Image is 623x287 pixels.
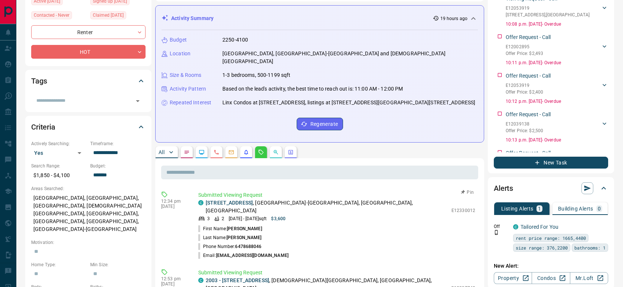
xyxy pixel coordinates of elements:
p: E12039138 [506,121,543,127]
p: 10:08 p.m. [DATE] - Overdue [506,21,608,27]
p: 10:11 p.m. [DATE] - Overdue [506,59,608,66]
svg: Calls [213,149,219,155]
p: Email: [198,252,288,259]
span: Claimed [DATE] [93,12,124,19]
p: Min Size: [90,261,146,268]
p: 10:12 p.m. [DATE] - Overdue [506,98,608,105]
svg: Lead Browsing Activity [199,149,205,155]
button: New Task [494,157,608,169]
p: 19 hours ago [440,15,467,22]
svg: Requests [258,149,264,155]
p: Offer Price: $2,400 [506,89,543,95]
p: [STREET_ADDRESS] , [GEOGRAPHIC_DATA] [506,12,590,18]
p: First Name: [198,225,262,232]
svg: Notes [184,149,190,155]
p: 1 [538,206,541,211]
p: $3,600 [271,215,286,222]
div: Tags [31,72,146,90]
p: Budget: [90,163,146,169]
p: Based on the lead's activity, the best time to reach out is: 11:00 AM - 12:00 PM [222,85,403,93]
p: Offer Price: $2,493 [506,50,543,57]
p: $1,850 - $4,100 [31,169,87,182]
button: Open [133,96,143,106]
p: New Alert: [494,262,608,270]
p: 0 [598,206,601,211]
p: All [159,150,164,155]
div: Activity Summary19 hours ago [162,12,478,25]
p: 12:53 pm [161,276,187,281]
div: HOT [31,45,146,59]
h2: Alerts [494,182,513,194]
p: Motivation: [31,239,146,246]
p: 2250-4100 [222,36,248,44]
span: [PERSON_NAME] [227,226,262,231]
div: E12002895Offer Price: $2,493 [506,42,608,58]
p: E12002895 [506,43,543,50]
p: [DATE] [161,204,187,209]
p: Building Alerts [558,206,593,211]
h2: Tags [31,75,47,87]
a: [STREET_ADDRESS] [206,200,253,206]
p: Actively Searching: [31,140,87,147]
span: rent price range: 1665,4400 [516,234,586,242]
p: Offer Price: $2,500 [506,127,543,134]
p: [DATE] - [DATE] sqft [229,215,267,222]
p: 12:34 pm [161,199,187,204]
p: Off [494,223,509,230]
p: 2 [222,215,224,222]
p: Offer Request - Call [506,111,551,118]
div: E12053919Offer Price: $2,400 [506,81,608,97]
span: 6478688046 [235,244,261,249]
p: Offer Request - Call [506,149,551,157]
a: Tailored For You [521,224,558,230]
p: , [GEOGRAPHIC_DATA]-[GEOGRAPHIC_DATA], [GEOGRAPHIC_DATA], [GEOGRAPHIC_DATA] [206,199,448,215]
div: Fri Sep 27 2024 [90,11,146,22]
p: Size & Rooms [170,71,202,79]
p: [GEOGRAPHIC_DATA], [GEOGRAPHIC_DATA]-[GEOGRAPHIC_DATA] and [DEMOGRAPHIC_DATA][GEOGRAPHIC_DATA] [222,50,478,65]
div: condos.ca [513,224,518,229]
p: Repeated Interest [170,99,211,107]
p: [DATE] [161,281,187,287]
div: condos.ca [198,278,203,283]
div: Criteria [31,118,146,136]
p: 3 [207,215,210,222]
svg: Emails [228,149,234,155]
p: Search Range: [31,163,87,169]
p: Location [170,50,190,58]
svg: Agent Actions [288,149,294,155]
svg: Opportunities [273,149,279,155]
p: Offer Request - Call [506,72,551,80]
p: E12330012 [451,207,475,214]
p: Activity Pattern [170,85,206,93]
p: Offer Request - Call [506,33,551,41]
button: Pin [457,189,478,196]
p: Linx Condos at [STREET_ADDRESS], listings at [STREET_ADDRESS][GEOGRAPHIC_DATA][STREET_ADDRESS] [222,99,475,107]
span: size range: 376,2200 [516,244,568,251]
div: Alerts [494,179,608,197]
p: Submitted Viewing Request [198,269,475,277]
div: E12053919[STREET_ADDRESS],[GEOGRAPHIC_DATA] [506,3,608,20]
div: Yes [31,147,87,159]
h2: Criteria [31,121,55,133]
p: E12053919 [506,82,543,89]
span: [EMAIL_ADDRESS][DOMAIN_NAME] [216,253,288,258]
p: Activity Summary [171,14,213,22]
p: E12053919 [506,5,590,12]
svg: Push Notification Only [494,230,499,235]
p: 1-3 bedrooms, 500-1199 sqft [222,71,291,79]
p: Submitted Viewing Request [198,191,475,199]
p: 10:13 p.m. [DATE] - Overdue [506,137,608,143]
p: [GEOGRAPHIC_DATA], [GEOGRAPHIC_DATA], [GEOGRAPHIC_DATA], [DEMOGRAPHIC_DATA][GEOGRAPHIC_DATA], [GE... [31,192,146,235]
div: condos.ca [198,200,203,205]
p: Home Type: [31,261,87,268]
div: Renter [31,25,146,39]
span: bathrooms: 1 [574,244,606,251]
p: Last Name: [198,234,262,241]
span: Contacted - Never [34,12,69,19]
a: Property [494,272,532,284]
p: Budget [170,36,187,44]
button: Regenerate [297,118,343,130]
p: Timeframe: [90,140,146,147]
svg: Listing Alerts [243,149,249,155]
p: Areas Searched: [31,185,146,192]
